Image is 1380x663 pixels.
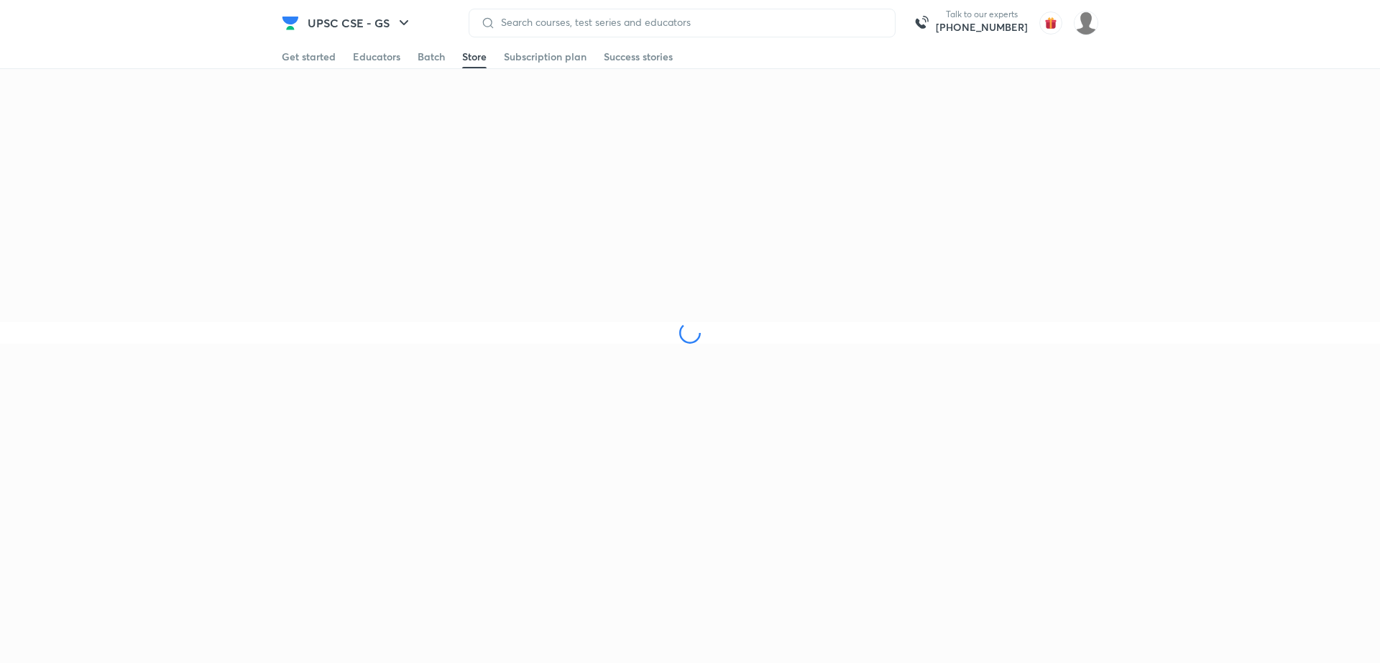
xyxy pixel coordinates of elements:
[495,17,883,28] input: Search courses, test series and educators
[936,20,1028,35] a: [PHONE_NUMBER]
[1074,11,1098,35] img: saarthak
[418,45,445,68] a: Batch
[462,50,487,64] div: Store
[353,45,400,68] a: Educators
[353,50,400,64] div: Educators
[282,45,336,68] a: Get started
[1039,12,1062,35] img: avatar
[418,50,445,64] div: Batch
[282,50,336,64] div: Get started
[604,45,673,68] a: Success stories
[504,50,586,64] div: Subscription plan
[604,50,673,64] div: Success stories
[936,9,1028,20] p: Talk to our experts
[504,45,586,68] a: Subscription plan
[282,14,299,32] img: Company Logo
[462,45,487,68] a: Store
[907,9,936,37] img: call-us
[299,9,421,37] button: UPSC CSE - GS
